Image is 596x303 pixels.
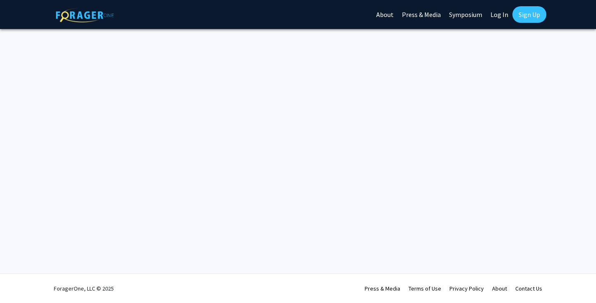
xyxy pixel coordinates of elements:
[54,274,114,303] div: ForagerOne, LLC © 2025
[492,285,507,292] a: About
[512,6,546,23] a: Sign Up
[409,285,441,292] a: Terms of Use
[365,285,400,292] a: Press & Media
[449,285,484,292] a: Privacy Policy
[515,285,542,292] a: Contact Us
[56,8,114,22] img: ForagerOne Logo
